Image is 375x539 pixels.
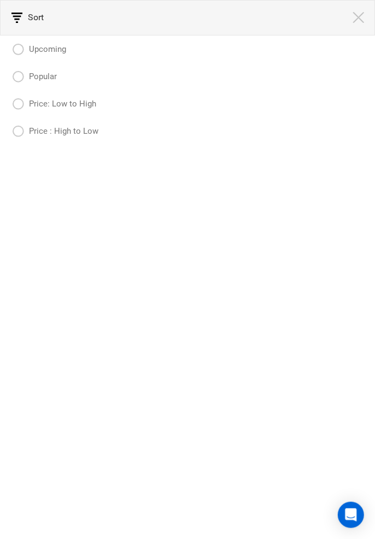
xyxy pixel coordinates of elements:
img: sort-icon.svg [11,13,22,23]
img: cancel-icon-sm.png [353,12,364,23]
label: Price : High to Low [12,125,98,138]
label: Popular [12,70,57,84]
label: Price: Low to High [12,98,96,111]
label: Upcoming [12,43,66,56]
div: Open Intercom Messenger [338,502,364,528]
span: Sort [11,12,44,22]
